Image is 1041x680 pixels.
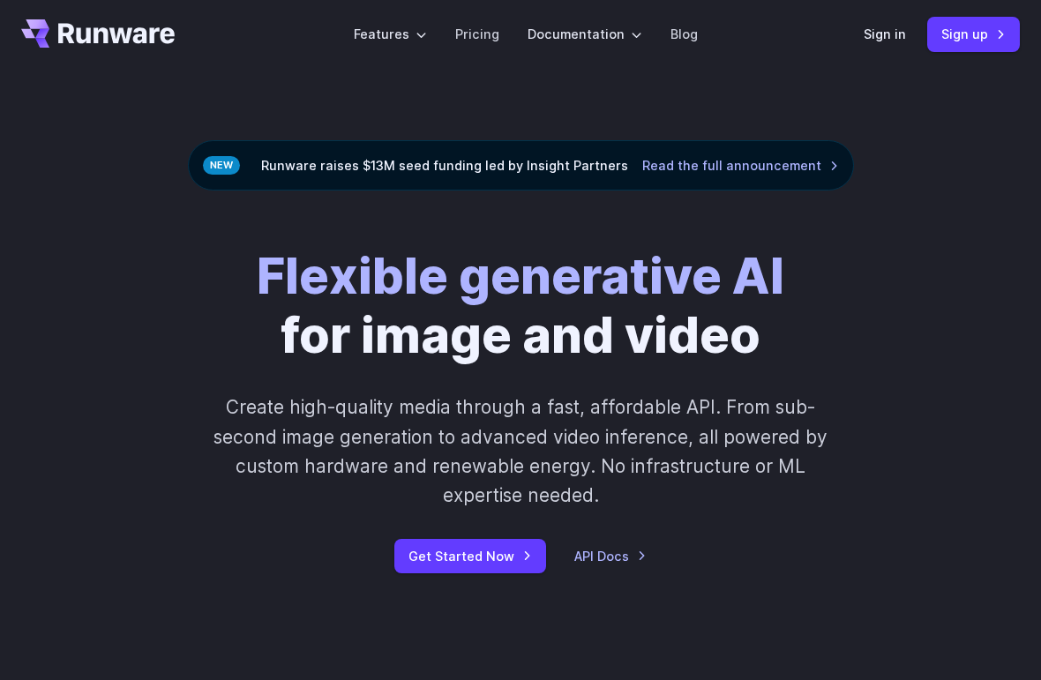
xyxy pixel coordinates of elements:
strong: Flexible generative AI [257,246,784,305]
a: Read the full announcement [642,155,839,176]
p: Create high-quality media through a fast, affordable API. From sub-second image generation to adv... [201,392,840,510]
a: Pricing [455,24,499,44]
a: Sign up [927,17,1020,51]
a: Go to / [21,19,175,48]
h1: for image and video [257,247,784,364]
label: Features [354,24,427,44]
a: Get Started Now [394,539,546,573]
a: API Docs [574,546,647,566]
div: Runware raises $13M seed funding led by Insight Partners [188,140,854,191]
a: Blog [670,24,698,44]
label: Documentation [528,24,642,44]
a: Sign in [864,24,906,44]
